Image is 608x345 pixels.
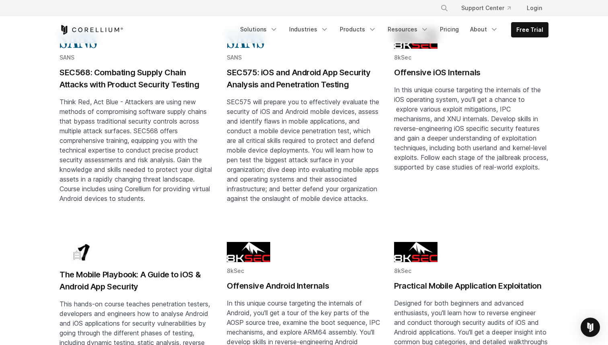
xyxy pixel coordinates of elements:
h2: SEC575: iOS and Android App Security Analysis and Penetration Testing [227,66,381,91]
span: Think Red, Act Blue - Attackers are using new methods of compromising software supply chains that... [60,98,212,202]
span: 8kSec [394,54,411,61]
a: Free Trial [511,23,548,37]
a: Resources [383,22,433,37]
a: About [465,22,503,37]
span: In this unique course targeting the internals of the iOS operating system, you'll get a chance to... [394,86,548,171]
h2: Offensive iOS Internals [394,66,548,79]
span: 8kSec [227,267,244,274]
button: Search [437,1,452,15]
a: Blog post summary: Offensive iOS Internals [394,29,548,229]
div: Navigation Menu [235,22,548,37]
a: Pricing [435,22,464,37]
a: Blog post summary: SEC575: iOS and Android App Security Analysis and Penetration Testing [227,29,381,229]
a: Solutions [235,22,283,37]
img: Bai7 logo updated [60,242,103,262]
a: Industries [284,22,333,37]
a: Products [335,22,381,37]
span: 8kSec [394,267,411,274]
img: 8KSEC logo [227,242,270,262]
div: Open Intercom Messenger [581,318,600,337]
h2: SEC568: Combating Supply Chain Attacks with Product Security Testing [60,66,214,91]
span: SANS [227,54,242,61]
a: Support Center [455,1,517,15]
a: Corellium Home [60,25,123,35]
img: 8KSEC logo [394,242,438,262]
a: Login [520,1,548,15]
p: SEC575 will prepare you to effectively evaluate the security of iOS and Android mobile devices, a... [227,97,381,203]
h2: The Mobile Playbook: A Guide to iOS & Android App Security [60,269,214,293]
h2: Practical Mobile Application Exploitation [394,280,548,292]
div: Navigation Menu [431,1,548,15]
span: SANS [60,54,74,61]
h2: Offensive Android Internals [227,280,381,292]
a: Blog post summary: SEC568: Combating Supply Chain Attacks with Product Security Testing [60,29,214,229]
